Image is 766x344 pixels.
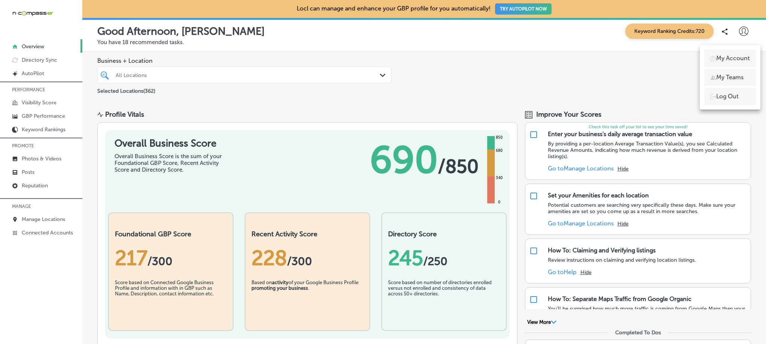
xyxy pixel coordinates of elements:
p: Directory Sync [22,57,57,63]
a: Log Out [704,88,756,105]
p: My Teams [716,73,744,82]
p: My Account [716,54,750,63]
p: GBP Performance [22,113,65,119]
p: Manage Locations [22,216,65,222]
p: Reputation [22,182,48,189]
p: Posts [22,169,34,175]
p: Keyword Rankings [22,126,65,133]
button: TRY AUTOPILOT NOW [495,3,552,15]
p: Connected Accounts [22,230,73,236]
p: Overview [22,43,44,50]
img: 660ab0bf-5cc7-4cb8-ba1c-48b5ae0f18e60NCTV_CLogo_TV_Black_-500x88.png [12,10,53,17]
a: My Teams [704,69,756,86]
p: Photos & Videos [22,156,61,162]
p: Visibility Score [22,99,57,106]
a: My Account [704,50,756,67]
p: AutoPilot [22,70,44,77]
p: Log Out [716,92,739,101]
